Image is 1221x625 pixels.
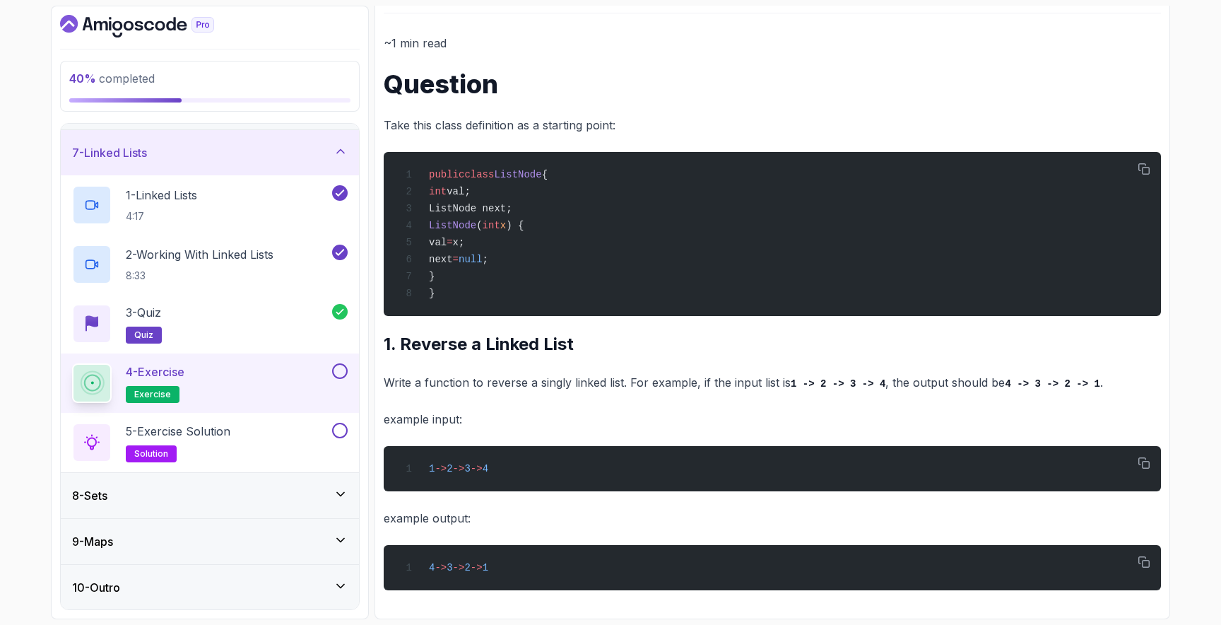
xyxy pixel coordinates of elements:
p: 4 - Exercise [126,363,184,380]
span: 4 [483,463,488,474]
span: -> [435,562,447,573]
button: 10-Outro [61,565,359,610]
span: class [464,169,494,180]
span: { [542,169,548,180]
p: 5 - Exercise Solution [126,423,230,440]
button: 4-Exerciseexercise [72,363,348,403]
span: 3 [464,463,470,474]
span: int [483,220,500,231]
h1: Question [384,70,1161,98]
p: Take this class definition as a starting point: [384,115,1161,135]
span: completed [69,71,155,86]
span: 4 [429,562,435,573]
button: 3-Quizquiz [72,304,348,344]
span: public [429,169,464,180]
span: val; [447,186,471,197]
p: example input: [384,409,1161,429]
button: 7-Linked Lists [61,130,359,175]
p: 4:17 [126,209,197,223]
span: ListNode next; [429,203,512,214]
span: = [453,254,459,265]
span: ListNode [494,169,541,180]
span: x; [453,237,465,248]
span: 2 [464,562,470,573]
span: solution [134,448,168,460]
span: null [459,254,483,265]
p: 1 - Linked Lists [126,187,197,204]
span: ) { [506,220,524,231]
span: exercise [134,389,171,400]
button: 2-Working With Linked Lists8:33 [72,245,348,284]
span: -> [471,562,483,573]
span: } [429,288,435,299]
span: ListNode [429,220,476,231]
span: -> [435,463,447,474]
p: example output: [384,508,1161,528]
button: 9-Maps [61,519,359,564]
p: ~1 min read [384,33,1161,53]
h3: 7 - Linked Lists [72,144,147,161]
span: val [429,237,447,248]
span: 2 [447,463,452,474]
h2: 1. Reverse a Linked List [384,333,1161,356]
button: 5-Exercise Solutionsolution [72,423,348,462]
span: } [429,271,435,282]
button: 8-Sets [61,473,359,518]
h3: 10 - Outro [72,579,120,596]
p: 2 - Working With Linked Lists [126,246,273,263]
span: 40 % [69,71,96,86]
span: int [429,186,447,197]
a: Dashboard [60,15,247,37]
span: -> [453,562,465,573]
button: 1-Linked Lists4:17 [72,185,348,225]
span: x [500,220,506,231]
p: 8:33 [126,269,273,283]
code: 4 -> 3 -> 2 -> 1 [1005,378,1099,390]
span: 1 [483,562,488,573]
p: Write a function to reverse a singly linked list. For example, if the input list is , the output ... [384,373,1161,393]
span: ; [483,254,488,265]
span: ( [476,220,482,231]
span: next [429,254,453,265]
h3: 8 - Sets [72,487,107,504]
code: 1 -> 2 -> 3 -> 4 [791,378,885,390]
span: -> [453,463,465,474]
span: 1 [429,463,435,474]
span: -> [471,463,483,474]
span: 3 [447,562,452,573]
span: quiz [134,329,153,341]
h3: 9 - Maps [72,533,113,550]
p: 3 - Quiz [126,304,161,321]
span: = [447,237,452,248]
